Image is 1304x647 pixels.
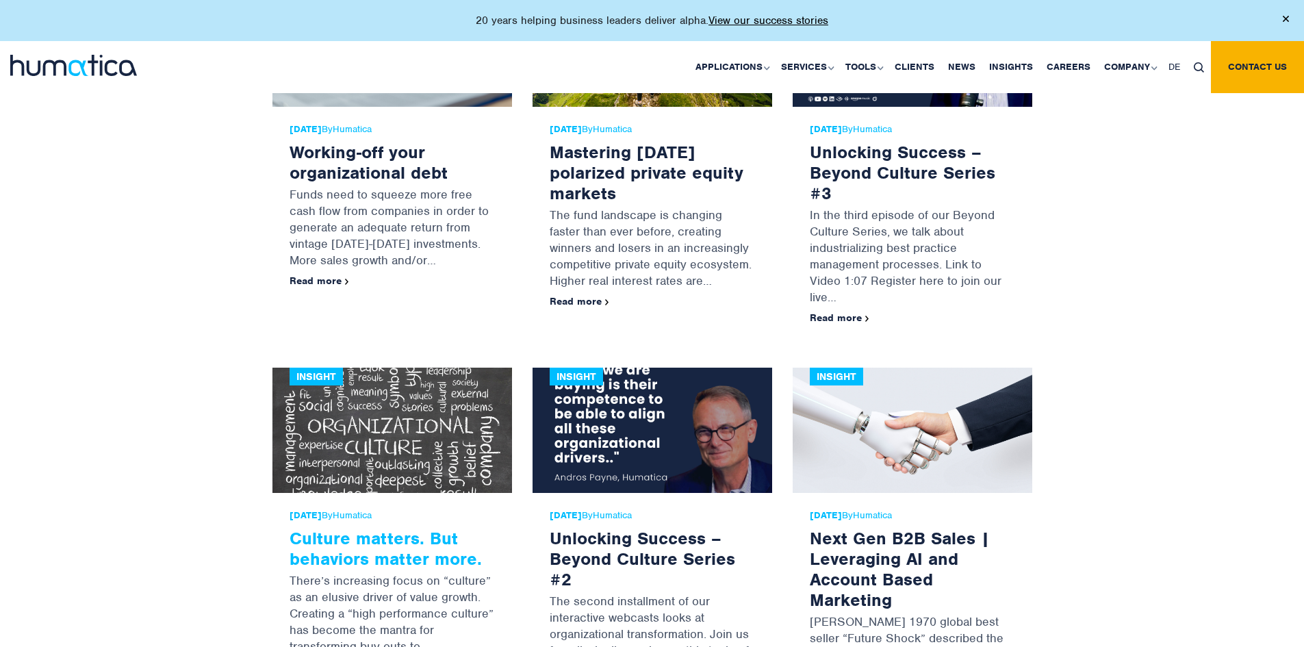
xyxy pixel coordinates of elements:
[333,123,372,135] a: Humatica
[593,123,632,135] a: Humatica
[333,509,372,521] a: Humatica
[1194,62,1204,73] img: search_icon
[272,368,512,493] img: Culture matters. But behaviors matter more.
[290,141,448,183] a: Working-off your organizational debt
[810,509,842,521] strong: [DATE]
[550,509,582,521] strong: [DATE]
[10,55,137,76] img: logo
[888,41,941,93] a: Clients
[550,368,603,385] div: Insight
[810,312,869,324] a: Read more
[810,124,1015,135] span: By
[865,316,869,322] img: arrowicon
[1040,41,1097,93] a: Careers
[793,368,1032,493] img: Next Gen B2B Sales | Leveraging AI and Account Based Marketing
[810,141,995,204] a: Unlocking Success – Beyond Culture Series #3
[810,123,842,135] strong: [DATE]
[290,124,495,135] span: By
[839,41,888,93] a: Tools
[810,510,1015,521] span: By
[810,368,863,385] div: Insight
[689,41,774,93] a: Applications
[290,509,322,521] strong: [DATE]
[550,510,755,521] span: By
[345,279,349,285] img: arrowicon
[550,141,743,204] a: Mastering [DATE] polarized private equity markets
[290,527,482,570] a: Culture matters. But behaviors matter more.
[290,368,343,385] div: Insight
[1211,41,1304,93] a: Contact us
[550,527,735,590] a: Unlocking Success – Beyond Culture Series #2
[774,41,839,93] a: Services
[810,203,1015,312] p: In the third episode of our Beyond Culture Series, we talk about industrializing best practice ma...
[290,275,349,287] a: Read more
[810,527,990,611] a: Next Gen B2B Sales | Leveraging AI and Account Based Marketing
[1168,61,1180,73] span: DE
[476,14,828,27] p: 20 years helping business leaders deliver alpha.
[853,123,892,135] a: Humatica
[550,124,755,135] span: By
[290,510,495,521] span: By
[982,41,1040,93] a: Insights
[853,509,892,521] a: Humatica
[550,123,582,135] strong: [DATE]
[1162,41,1187,93] a: DE
[290,183,495,275] p: Funds need to squeeze more free cash flow from companies in order to generate an adequate return ...
[605,299,609,305] img: arrowicon
[593,509,632,521] a: Humatica
[290,123,322,135] strong: [DATE]
[550,203,755,296] p: The fund landscape is changing faster than ever before, creating winners and losers in an increas...
[1097,41,1162,93] a: Company
[941,41,982,93] a: News
[550,295,609,307] a: Read more
[708,14,828,27] a: View our success stories
[533,368,772,493] img: Unlocking Success – Beyond Culture Series #2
